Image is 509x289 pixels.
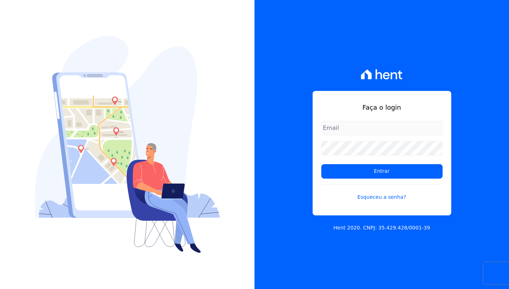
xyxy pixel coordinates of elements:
p: Hent 2020. CNPJ: 35.429.428/0001-39 [334,224,430,232]
img: Login [35,36,220,253]
input: Email [321,121,443,135]
h1: Faça o login [321,102,443,112]
a: Esqueceu a senha? [321,184,443,201]
input: Entrar [321,164,443,179]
